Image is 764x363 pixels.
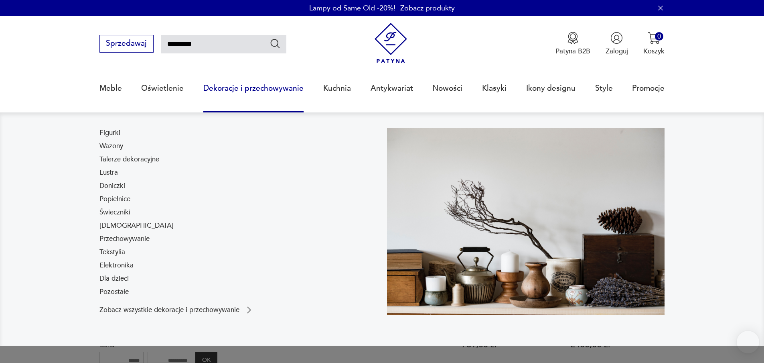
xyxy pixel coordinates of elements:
[99,70,122,107] a: Meble
[99,194,130,204] a: Popielnice
[99,274,129,283] a: Dla dzieci
[99,41,154,47] a: Sprzedawaj
[606,47,628,56] p: Zaloguj
[737,331,759,353] iframe: Smartsupp widget button
[555,32,590,56] a: Ikona medaluPatyna B2B
[655,32,663,41] div: 0
[270,38,281,49] button: Szukaj
[99,181,125,191] a: Doniczki
[99,221,174,230] a: [DEMOGRAPHIC_DATA]
[555,32,590,56] button: Patyna B2B
[99,208,130,217] a: Świeczniki
[99,35,154,53] button: Sprzedawaj
[482,70,507,107] a: Klasyki
[99,305,254,315] a: Zobacz wszystkie dekoracje i przechowywanie
[99,287,129,297] a: Pozostałe
[323,70,351,107] a: Kuchnia
[99,247,125,257] a: Tekstylia
[643,32,665,56] button: 0Koszyk
[99,155,159,164] a: Talerze dekoracyjne
[595,70,613,107] a: Style
[371,23,411,63] img: Patyna - sklep z meblami i dekoracjami vintage
[643,47,665,56] p: Koszyk
[99,234,150,244] a: Przechowywanie
[99,141,123,151] a: Wazony
[387,128,665,315] img: cfa44e985ea346226f89ee8969f25989.jpg
[648,32,660,44] img: Ikona koszyka
[99,128,120,138] a: Figurki
[610,32,623,44] img: Ikonka użytkownika
[567,32,579,44] img: Ikona medalu
[555,47,590,56] p: Patyna B2B
[526,70,576,107] a: Ikony designu
[99,168,118,177] a: Lustra
[99,307,239,313] p: Zobacz wszystkie dekoracje i przechowywanie
[141,70,184,107] a: Oświetlenie
[632,70,665,107] a: Promocje
[309,3,395,13] p: Lampy od Same Old -20%!
[203,70,304,107] a: Dekoracje i przechowywanie
[606,32,628,56] button: Zaloguj
[371,70,413,107] a: Antykwariat
[432,70,462,107] a: Nowości
[400,3,455,13] a: Zobacz produkty
[99,261,134,270] a: Elektronika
